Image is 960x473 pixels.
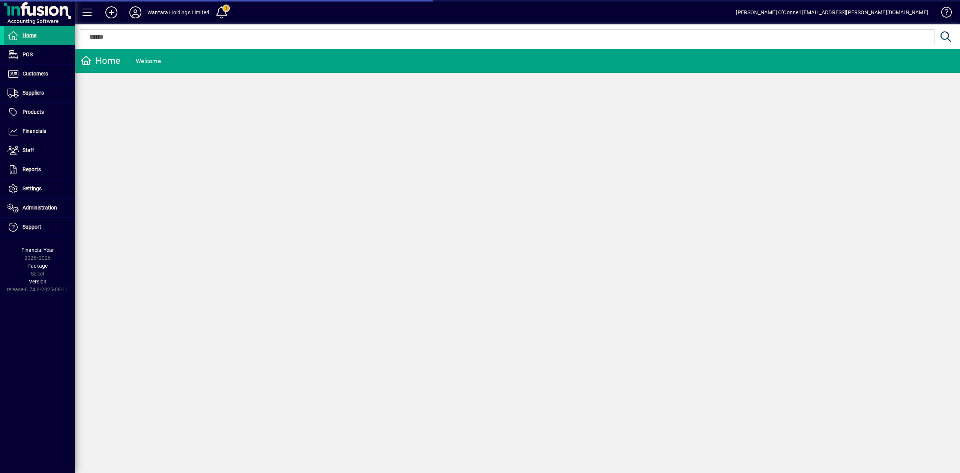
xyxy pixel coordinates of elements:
[4,45,75,64] a: POS
[22,128,46,134] span: Financials
[4,160,75,179] a: Reports
[99,6,123,19] button: Add
[22,32,36,38] span: Home
[22,185,42,191] span: Settings
[147,6,209,18] div: Wantara Holdings Limited
[22,90,44,96] span: Suppliers
[29,279,46,285] span: Version
[4,179,75,198] a: Settings
[22,71,48,77] span: Customers
[4,218,75,236] a: Support
[4,199,75,217] a: Administration
[4,84,75,102] a: Suppliers
[136,55,161,67] div: Welcome
[22,147,34,153] span: Staff
[22,109,44,115] span: Products
[27,263,48,269] span: Package
[123,6,147,19] button: Profile
[21,247,54,253] span: Financial Year
[22,166,41,172] span: Reports
[4,122,75,141] a: Financials
[4,141,75,160] a: Staff
[22,205,57,211] span: Administration
[22,224,41,230] span: Support
[4,65,75,83] a: Customers
[22,51,33,57] span: POS
[736,6,928,18] div: [PERSON_NAME] O''Connell [EMAIL_ADDRESS][PERSON_NAME][DOMAIN_NAME]
[81,55,120,67] div: Home
[4,103,75,122] a: Products
[936,2,951,26] a: Knowledge Base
